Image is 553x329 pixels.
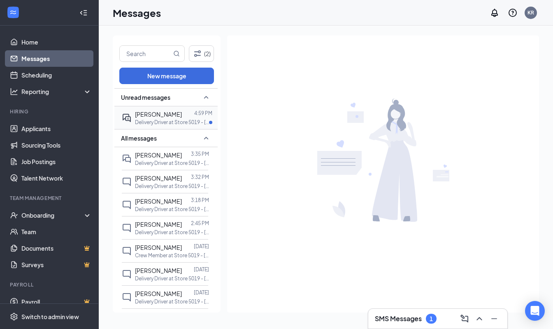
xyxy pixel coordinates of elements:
svg: Minimize [489,314,499,324]
a: Team [21,223,92,240]
p: Delivery Driver at Store 5019 - [US_STATE] [135,160,209,167]
svg: ActiveDoubleChat [122,113,132,123]
p: 3:32 PM [191,174,209,181]
a: Talent Network [21,170,92,186]
p: Delivery Driver at Store 5019 - [US_STATE] [135,298,209,305]
p: Delivery Driver at Store 5019 - [US_STATE] [135,229,209,236]
svg: Filter [193,49,202,59]
span: [PERSON_NAME] [135,110,182,118]
a: Messages [21,50,92,67]
svg: Notifications [490,8,500,18]
p: Delivery Driver at Store 5019 - [US_STATE] [135,275,209,282]
span: [PERSON_NAME] [135,197,182,205]
svg: SmallChevronUp [201,92,211,102]
input: Search [120,46,172,61]
p: [DATE] [194,266,209,273]
p: Crew Member at Store 5019 - [US_STATE] [135,252,209,259]
svg: Analysis [10,87,18,96]
svg: DoubleChat [122,154,132,164]
svg: QuestionInfo [508,8,518,18]
svg: MagnifyingGlass [173,50,180,57]
svg: SmallChevronUp [201,133,211,143]
svg: ChatInactive [122,200,132,210]
button: Filter (2) [189,45,214,62]
span: Unread messages [121,93,170,101]
button: Minimize [488,312,501,325]
svg: ComposeMessage [460,314,469,324]
div: Switch to admin view [21,313,79,321]
div: 1 [430,315,433,322]
p: [DATE] [194,312,209,319]
div: Onboarding [21,211,85,219]
div: Payroll [10,281,90,288]
svg: ChatInactive [122,292,132,302]
span: [PERSON_NAME] [135,244,182,251]
button: ComposeMessage [458,312,471,325]
p: Delivery Driver at Store 5019 - [US_STATE] [135,206,209,213]
p: [DATE] [194,243,209,250]
span: [PERSON_NAME] [135,151,182,159]
p: 2:45 PM [191,220,209,227]
svg: WorkstreamLogo [9,8,17,16]
a: Job Postings [21,153,92,170]
a: Home [21,34,92,50]
div: KR [527,9,534,16]
span: All messages [121,134,157,142]
div: Team Management [10,195,90,202]
button: ChevronUp [473,312,486,325]
svg: ChatInactive [122,223,132,233]
span: [PERSON_NAME] [135,174,182,182]
span: [PERSON_NAME] [135,221,182,228]
div: Hiring [10,108,90,115]
div: Open Intercom Messenger [525,301,545,321]
h1: Messages [113,6,161,20]
span: [PERSON_NAME] [135,290,182,297]
svg: ChatInactive [122,246,132,256]
svg: ChatInactive [122,177,132,187]
p: 3:18 PM [191,197,209,204]
a: SurveysCrown [21,256,92,273]
p: 3:35 PM [191,150,209,157]
svg: UserCheck [10,211,18,219]
div: Reporting [21,87,92,96]
h3: SMS Messages [375,314,422,323]
button: New message [119,68,214,84]
p: Delivery Driver at Store 5019 - [US_STATE] [135,183,209,190]
span: [PERSON_NAME] [135,267,182,274]
a: Scheduling [21,67,92,83]
a: DocumentsCrown [21,240,92,256]
p: Delivery Driver at Store 5019 - [US_STATE] [135,119,209,126]
svg: Settings [10,313,18,321]
svg: Collapse [79,9,88,17]
a: Sourcing Tools [21,137,92,153]
a: PayrollCrown [21,294,92,310]
p: 4:59 PM [194,110,212,117]
a: Applicants [21,120,92,137]
svg: ChatInactive [122,269,132,279]
p: [DATE] [194,289,209,296]
svg: ChevronUp [474,314,484,324]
